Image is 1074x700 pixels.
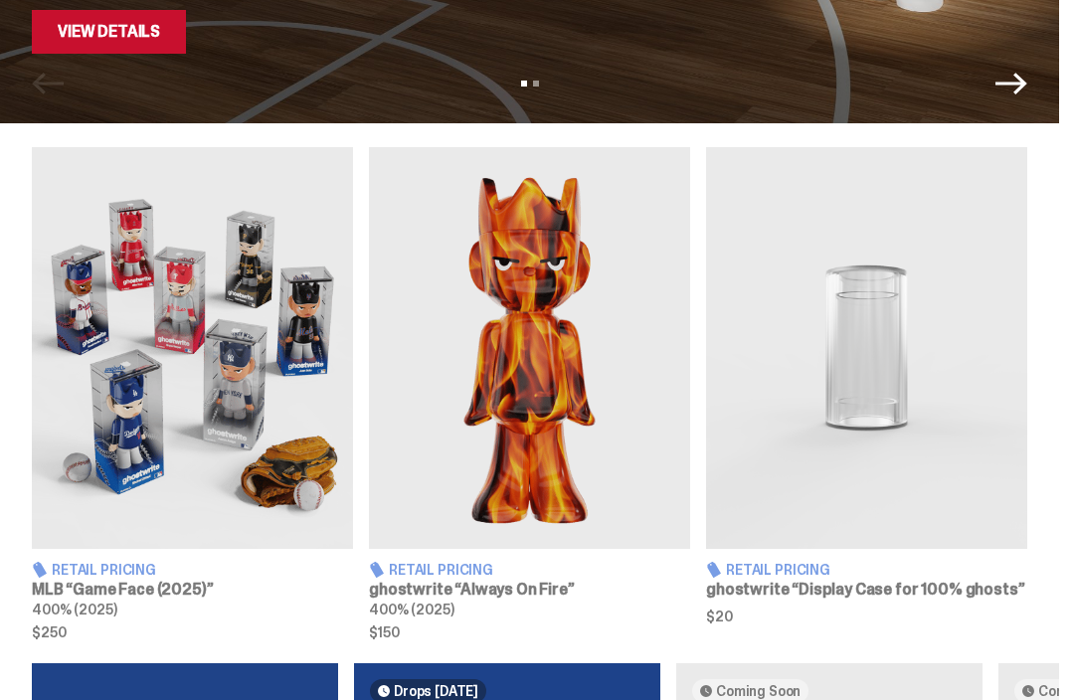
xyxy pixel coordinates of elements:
h3: ghostwrite “Always On Fire” [369,583,690,599]
h3: MLB “Game Face (2025)” [32,583,353,599]
span: Retail Pricing [726,564,830,578]
img: Always On Fire [369,148,690,550]
img: Display Case for 100% ghosts [706,148,1027,550]
h3: ghostwrite “Display Case for 100% ghosts” [706,583,1027,599]
span: Retail Pricing [52,564,156,578]
a: Always On Fire Retail Pricing [369,148,690,640]
a: View Details [32,11,186,55]
span: $20 [706,611,1027,624]
span: 400% (2025) [32,602,116,619]
img: Game Face (2025) [32,148,353,550]
span: 400% (2025) [369,602,453,619]
a: Game Face (2025) Retail Pricing [32,148,353,640]
button: Next [995,69,1027,100]
span: Coming Soon [716,684,801,700]
a: Display Case for 100% ghosts Retail Pricing [706,148,1027,640]
span: $150 [369,626,690,640]
span: Drops [DATE] [394,684,478,700]
span: $250 [32,626,353,640]
button: View slide 2 [533,82,539,87]
button: View slide 1 [521,82,527,87]
span: Retail Pricing [389,564,493,578]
